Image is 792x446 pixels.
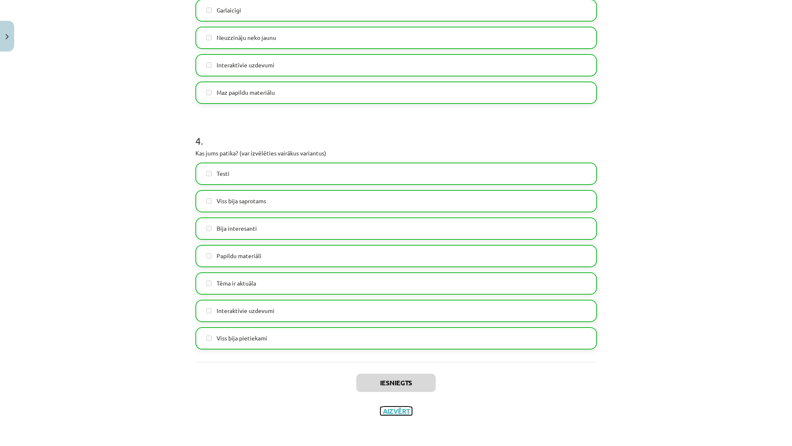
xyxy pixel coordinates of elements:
span: Papildu materiāli [217,251,262,260]
span: Garlaicīgi [217,6,241,15]
input: Interaktīvie uzdevumi [206,308,212,313]
span: Neuzzināju neko jaunu [217,33,276,42]
input: Maz papildu materiālu [206,90,212,95]
img: icon-close-lesson-0947bae3869378f0d4975bcd49f059093ad1ed9edebbc8119c70593378902aed.svg [5,34,9,39]
span: Maz papildu materiālu [217,88,275,97]
input: Papildu materiāli [206,253,212,259]
span: Viss bija pietiekami [217,334,267,343]
input: Garlaicīgi [206,7,212,13]
input: Neuzzināju neko jaunu [206,35,212,40]
input: Bija interesanti [206,226,212,231]
input: Viss bija pietiekami [206,335,212,341]
h1: 4 . [195,121,597,146]
input: Interaktīvie uzdevumi [206,62,212,68]
button: Aizvērt [380,407,412,415]
span: Tēma ir aktuāla [217,279,256,288]
span: Bija interesanti [217,224,257,233]
input: Tēma ir aktuāla [206,281,212,286]
input: Viss bija saprotams [206,198,212,204]
span: Interaktīvie uzdevumi [217,61,274,69]
span: Interaktīvie uzdevumi [217,306,274,315]
input: Testi [206,171,212,176]
p: Kas jums patika? (var izvēlēties vairākus variantus) [195,149,597,158]
button: Iesniegts [356,374,436,392]
span: Viss bija saprotams [217,197,266,205]
span: Testi [217,169,229,178]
